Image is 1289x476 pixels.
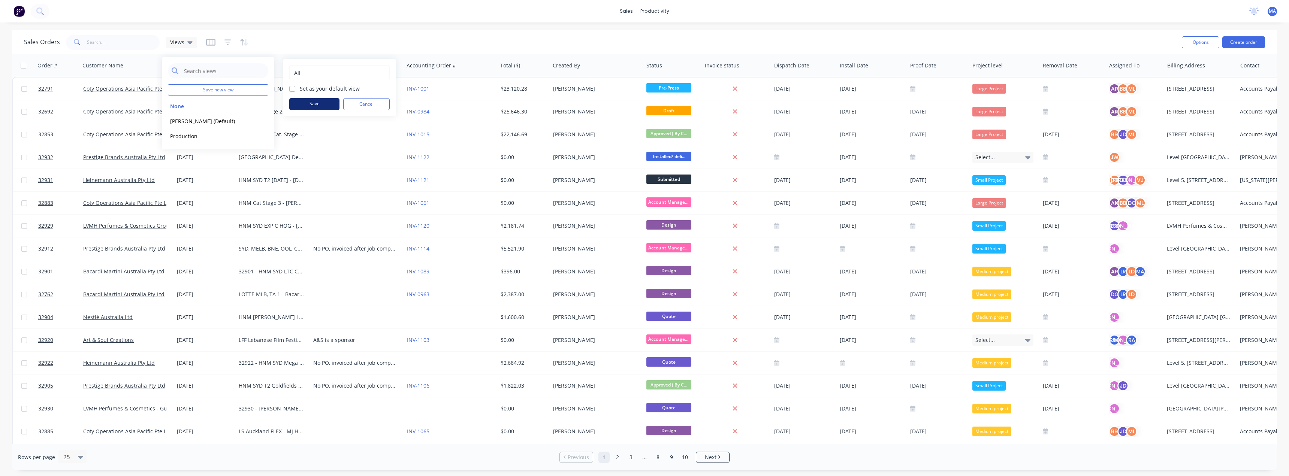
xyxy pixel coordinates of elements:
span: Draft [646,106,691,115]
a: Coty Operations Asia Pacific Pte Ltd [83,131,172,138]
div: Install Date [840,62,868,69]
div: HNM SYD T2 [DATE] - [DATE] [239,176,304,184]
a: 32883 [38,192,83,214]
div: [PERSON_NAME] [1240,359,1288,367]
div: AK [1109,197,1120,209]
div: Large Project [972,130,1006,139]
div: LFF Lebanese Film Festival - [DATE] [239,336,304,344]
div: [PERSON_NAME] [553,291,636,298]
div: Level [GEOGRAPHIC_DATA] 2000 [1167,154,1231,161]
div: LR [1117,266,1129,277]
a: Coty Operations Asia Pacific Pte Ltd [83,199,172,206]
span: Submitted [646,175,691,184]
div: [PERSON_NAME] [1117,220,1129,231]
a: Page 8 [652,452,664,463]
input: Enter view name... [293,66,386,80]
div: ML [1126,83,1137,94]
div: [PERSON_NAME] [1109,403,1120,414]
div: [PERSON_NAME] [553,313,636,321]
div: [STREET_ADDRESS] [1167,291,1231,298]
div: HNM [PERSON_NAME] Lollies Conf HOG 5 - Oct [239,313,304,321]
a: Coty Operations Asia Pacific Pte Ltd [83,85,172,92]
div: Contact [1240,62,1259,69]
button: DO[PERSON_NAME] [1109,220,1129,231]
div: $22,146.69 [501,131,545,138]
a: 32762 [38,283,83,306]
div: $0.00 [501,176,545,184]
div: [DATE] [840,381,904,391]
a: LVMH Perfumes & Cosmetics Group/Parfums Christian Dior [83,222,232,229]
a: 32931 [38,169,83,191]
span: Quote [646,312,691,321]
a: 32901 [38,260,83,283]
span: MA [1269,8,1276,15]
div: [GEOGRAPHIC_DATA] [GEOGRAPHIC_DATA] [1167,313,1231,321]
div: [GEOGRAPHIC_DATA] Deliveries - [DATE] [239,154,304,161]
div: Small Project [972,244,1006,254]
div: [DATE] [910,130,966,139]
div: $2,684.92 [501,359,545,367]
div: [DATE] [177,359,233,367]
div: $396.00 [501,268,545,275]
a: 32885 [38,420,83,443]
div: [DATE] [774,313,834,322]
div: Medium project [972,267,1011,276]
div: Customer Name [82,62,123,69]
div: Small Project [972,381,1006,391]
a: INV-1103 [407,336,429,343]
a: 32853 [38,123,83,146]
span: Pre-Press [646,83,691,93]
div: $25,646.30 [501,108,545,115]
a: INV-0984 [407,108,429,115]
div: BB [1117,83,1129,94]
span: 32920 [38,336,53,344]
div: [DATE] [840,84,904,94]
div: [PERSON_NAME] [1109,380,1120,391]
span: Select... [975,154,995,161]
a: Bacardi Martini Australia Pty Ltd [83,268,164,275]
div: [DATE] [177,222,233,230]
div: ML [1126,129,1137,140]
div: Total ($) [500,62,520,69]
a: LVMH Perfumes & Cosmetics - Guerlain [83,405,182,412]
div: Small Project [972,175,1006,185]
a: INV-1061 [407,199,429,206]
input: Search... [87,35,160,50]
div: [PERSON_NAME] [553,336,636,344]
span: Next [705,454,716,461]
a: INV-0963 [407,291,429,298]
div: BB [1109,426,1120,437]
div: LR [1117,289,1129,300]
a: Heinemann Australia Pty Ltd [83,359,155,366]
a: 32692 [38,100,83,123]
div: [DATE] [774,107,834,116]
button: Production [168,132,253,140]
span: 32885 [38,428,53,435]
div: Status [646,62,662,69]
div: [PERSON_NAME] [1109,243,1120,254]
a: INV-1015 [407,131,429,138]
div: [DATE] [774,381,834,391]
a: INV-1001 [407,85,429,92]
div: [DATE] [910,381,966,391]
button: [PERSON_NAME] [1109,357,1120,369]
div: [DATE] [177,199,233,207]
a: 32928 [38,443,83,466]
div: BB [1117,197,1129,209]
div: [STREET_ADDRESS] [1167,108,1231,115]
span: 32762 [38,291,53,298]
div: [DATE] [840,267,904,276]
div: Small Project [972,221,1006,231]
div: [DATE] [177,176,233,184]
a: INV-1089 [407,268,429,275]
a: Page 1 is your current page [598,452,610,463]
div: JW [1109,152,1120,163]
div: [PERSON_NAME] [1240,291,1288,298]
span: Previous [568,454,589,461]
a: Prestige Brands Australia Pty Ltd [83,245,165,252]
a: 32932 [38,146,83,169]
div: LOTTE MLB, TA 1 - Bacardi Grey Goose [239,291,304,298]
div: [STREET_ADDRESS] [1167,199,1231,207]
div: [DATE] [177,336,233,344]
button: Options [1182,36,1219,48]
